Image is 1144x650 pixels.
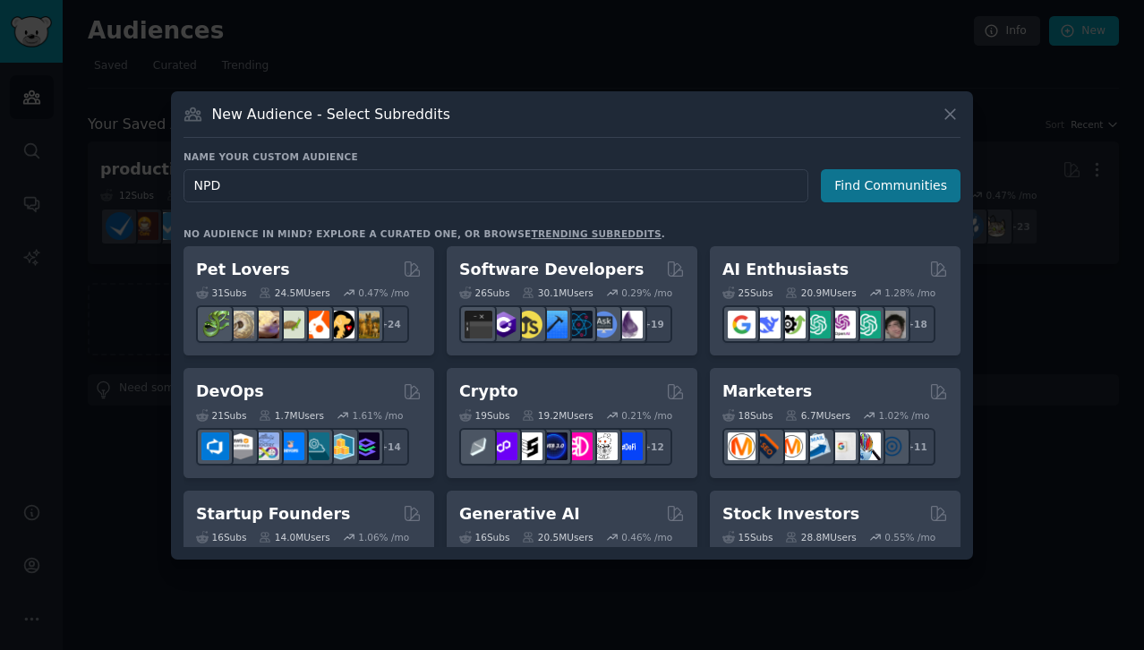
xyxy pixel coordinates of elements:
[565,311,593,338] img: reactnative
[327,432,354,460] img: aws_cdk
[371,428,409,466] div: + 14
[358,531,409,543] div: 1.06 % /mo
[459,259,644,281] h2: Software Developers
[196,409,246,422] div: 21 Sub s
[259,287,329,299] div: 24.5M Users
[728,432,756,460] img: content_marketing
[196,259,290,281] h2: Pet Lovers
[196,531,246,543] div: 16 Sub s
[465,432,492,460] img: ethfinance
[778,311,806,338] img: AItoolsCatalog
[540,432,568,460] img: web3
[635,428,672,466] div: + 12
[853,432,881,460] img: MarketingResearch
[490,432,517,460] img: 0xPolygon
[259,409,324,422] div: 1.7M Users
[226,311,254,338] img: ballpython
[615,311,643,338] img: elixir
[540,311,568,338] img: iOSProgramming
[722,531,773,543] div: 15 Sub s
[522,409,593,422] div: 19.2M Users
[728,311,756,338] img: GoogleGeminiAI
[621,531,672,543] div: 0.46 % /mo
[522,287,593,299] div: 30.1M Users
[615,432,643,460] img: defi_
[898,305,935,343] div: + 18
[196,287,246,299] div: 31 Sub s
[878,311,906,338] img: ArtificalIntelligence
[531,228,661,239] a: trending subreddits
[803,432,831,460] img: Emailmarketing
[459,381,518,403] h2: Crypto
[259,531,329,543] div: 14.0M Users
[635,305,672,343] div: + 19
[785,531,856,543] div: 28.8M Users
[722,381,812,403] h2: Marketers
[884,531,935,543] div: 0.55 % /mo
[821,169,960,202] button: Find Communities
[828,432,856,460] img: googleads
[898,428,935,466] div: + 11
[465,311,492,338] img: software
[226,432,254,460] img: AWS_Certified_Experts
[590,432,618,460] img: CryptoNews
[302,311,329,338] img: cockatiel
[753,311,781,338] img: DeepSeek
[803,311,831,338] img: chatgpt_promptDesign
[753,432,781,460] img: bigseo
[515,311,542,338] img: learnjavascript
[522,531,593,543] div: 20.5M Users
[302,432,329,460] img: platformengineering
[722,259,849,281] h2: AI Enthusiasts
[590,311,618,338] img: AskComputerScience
[277,432,304,460] img: DevOpsLinks
[358,287,409,299] div: 0.47 % /mo
[884,287,935,299] div: 1.28 % /mo
[352,311,380,338] img: dogbreed
[184,150,960,163] h3: Name your custom audience
[252,432,279,460] img: Docker_DevOps
[785,409,850,422] div: 6.7M Users
[621,287,672,299] div: 0.29 % /mo
[352,432,380,460] img: PlatformEngineers
[196,381,264,403] h2: DevOps
[201,311,229,338] img: herpetology
[371,305,409,343] div: + 24
[778,432,806,460] img: AskMarketing
[196,503,350,526] h2: Startup Founders
[722,287,773,299] div: 25 Sub s
[252,311,279,338] img: leopardgeckos
[565,432,593,460] img: defiblockchain
[515,432,542,460] img: ethstaker
[459,531,509,543] div: 16 Sub s
[277,311,304,338] img: turtle
[621,409,672,422] div: 0.21 % /mo
[828,311,856,338] img: OpenAIDev
[327,311,354,338] img: PetAdvice
[490,311,517,338] img: csharp
[785,287,856,299] div: 20.9M Users
[184,169,808,202] input: Pick a short name, like "Digital Marketers" or "Movie-Goers"
[722,409,773,422] div: 18 Sub s
[212,105,450,124] h3: New Audience - Select Subreddits
[459,287,509,299] div: 26 Sub s
[879,409,930,422] div: 1.02 % /mo
[184,227,665,240] div: No audience in mind? Explore a curated one, or browse .
[201,432,229,460] img: azuredevops
[459,409,509,422] div: 19 Sub s
[878,432,906,460] img: OnlineMarketing
[353,409,404,422] div: 1.61 % /mo
[459,503,580,526] h2: Generative AI
[722,503,859,526] h2: Stock Investors
[853,311,881,338] img: chatgpt_prompts_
